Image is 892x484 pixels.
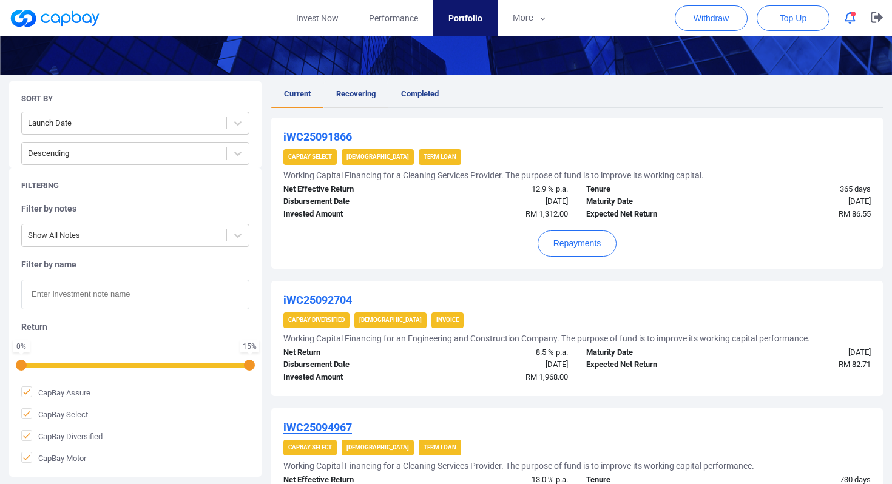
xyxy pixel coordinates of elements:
input: Enter investment note name [21,280,249,309]
strong: [DEMOGRAPHIC_DATA] [346,153,409,160]
span: RM 1,968.00 [525,372,568,381]
h5: Working Capital Financing for a Cleaning Services Provider. The purpose of fund is to improve its... [283,460,754,471]
button: Withdraw [675,5,748,31]
div: 12.9 % p.a. [426,183,578,196]
strong: Term Loan [424,153,456,160]
div: [DATE] [426,358,578,371]
div: [DATE] [729,195,880,208]
strong: CapBay Select [288,153,332,160]
div: 365 days [729,183,880,196]
div: Net Effective Return [274,183,426,196]
u: iWC25092704 [283,294,352,306]
span: RM 86.55 [839,209,871,218]
span: Top Up [780,12,806,24]
div: Invested Amount [274,371,426,384]
div: Maturity Date [577,195,729,208]
div: Expected Net Return [577,358,729,371]
div: Net Return [274,346,426,359]
div: 8.5 % p.a. [426,346,578,359]
div: 0 % [15,343,27,350]
span: RM 82.71 [839,360,871,369]
strong: CapBay Diversified [288,317,345,323]
h5: Return [21,321,249,332]
div: Maturity Date [577,346,729,359]
div: [DATE] [426,195,578,208]
strong: [DEMOGRAPHIC_DATA] [346,444,409,451]
h5: Filter by name [21,259,249,270]
h5: Filter by notes [21,203,249,214]
span: RM 1,312.00 [525,209,568,218]
h5: Sort By [21,93,53,104]
div: Tenure [577,183,729,196]
div: Expected Net Return [577,208,729,221]
span: Current [284,89,311,98]
span: CapBay Motor [21,452,86,464]
button: Top Up [757,5,829,31]
u: iWC25094967 [283,421,352,434]
h5: Working Capital Financing for an Engineering and Construction Company. The purpose of fund is to ... [283,333,810,344]
strong: Term Loan [424,444,456,451]
span: CapBay Select [21,408,88,420]
div: 15 % [243,343,257,350]
strong: Invoice [436,317,459,323]
div: Disbursement Date [274,358,426,371]
strong: [DEMOGRAPHIC_DATA] [359,317,422,323]
div: Disbursement Date [274,195,426,208]
h5: Working Capital Financing for a Cleaning Services Provider. The purpose of fund is to improve its... [283,170,704,181]
div: [DATE] [729,346,880,359]
u: iWC25091866 [283,130,352,143]
span: CapBay Diversified [21,430,103,442]
span: CapBay Assure [21,386,90,398]
span: Portfolio [448,12,482,25]
span: Recovering [336,89,376,98]
span: Completed [401,89,439,98]
span: Performance [369,12,418,25]
h5: Filtering [21,180,59,191]
strong: CapBay Select [288,444,332,451]
div: Invested Amount [274,208,426,221]
button: Repayments [538,230,617,257]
